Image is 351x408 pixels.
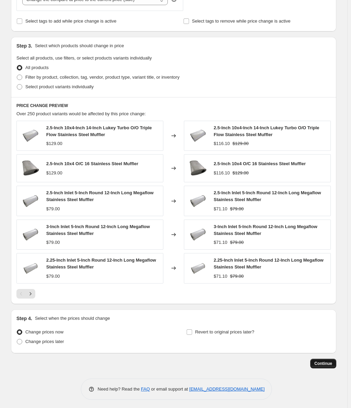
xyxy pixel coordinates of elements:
div: $79.00 [46,206,60,212]
img: N618MN-430L_N618MN-430L_80x.webp [188,258,208,278]
p: Select which products should change in price [35,42,124,49]
img: F735MN-430L_PXL_20240509_020226971-removebg-preview_80x.webp [20,158,41,179]
div: $79.00 [46,273,60,280]
a: [EMAIL_ADDRESS][DOMAIN_NAME] [189,386,265,392]
h2: Step 3. [16,42,32,49]
div: $116.10 [214,170,230,176]
span: Continue [314,361,332,366]
div: $71.10 [214,206,227,212]
img: N618MN-430L_N618MN-430L_80x.webp [20,258,41,278]
div: $71.10 [214,273,227,280]
span: Filter by product, collection, tag, vendor, product type, variant title, or inventory [25,75,179,80]
h2: Step 4. [16,315,32,322]
span: Select all products, use filters, or select products variants individually [16,55,152,61]
a: FAQ [141,386,150,392]
span: 2.25-Inch Inlet 5-Inch Round 12-Inch Long Megaflow Stainless Steel Muffler [214,258,324,269]
img: N718MN-430L_N518MN-430L_N518MN-430L_80x.webp [188,191,208,211]
span: 2.5-Inch 10x4 O/C 16 Stainless Steel Muffler [214,161,306,166]
span: 3-Inch Inlet 5-Inch Round 12-Inch Long Megaflow Stainless Steel Muffler [46,224,150,236]
button: Next [26,289,35,299]
img: N818MN-430L_N518MN-430L_N518MN-430L_80x.webp [188,224,208,245]
span: 3-Inch Inlet 5-Inch Round 12-Inch Long Megaflow Stainless Steel Muffler [214,224,317,236]
span: Over 250 product variants would be affected by this price change: [16,111,146,116]
span: Select product variants individually [25,84,93,89]
img: N718MN-430L_N518MN-430L_N518MN-430L_80x.webp [20,191,41,211]
strike: $79.00 [230,206,244,212]
span: All products [25,65,49,70]
span: 2.5-Inch 10x4 O/C 16 Stainless Steel Muffler [46,161,138,166]
p: Select when the prices should change [35,315,110,322]
div: $79.00 [46,239,60,246]
span: Select tags to remove while price change is active [192,18,291,24]
span: Change prices now [25,329,63,334]
div: $71.10 [214,239,227,246]
strike: $129.00 [233,170,249,176]
div: $129.00 [46,170,62,176]
strike: $79.00 [230,239,244,246]
img: J528-430L_D827MN-430L_D827MN-430L-2_20_281_29_9b5b7195-423f-44e0-abc0-540ffec3acbd_80x.webp [188,126,208,146]
div: $116.10 [214,140,230,147]
span: Need help? Read the [98,386,141,392]
span: or email support at [150,386,189,392]
div: $129.00 [46,140,62,147]
strike: $129.00 [233,140,249,147]
span: Select tags to add while price change is active [25,18,116,24]
img: N818MN-430L_N518MN-430L_N518MN-430L_80x.webp [20,224,41,245]
button: Continue [310,359,336,368]
span: 2.5-Inch Inlet 5-Inch Round 12-Inch Long Megaflow Stainless Steel Muffler [214,190,321,202]
strike: $79.00 [230,273,244,280]
span: 2.5-Inch 10x4-Inch 14-Inch Lukey Turbo O/O Triple Flow Stainless Steel Muffler [214,125,319,137]
span: Change prices later [25,339,64,344]
span: 2.25-Inch Inlet 5-Inch Round 12-Inch Long Megaflow Stainless Steel Muffler [46,258,156,269]
nav: Pagination [16,289,35,299]
h6: PRICE CHANGE PREVIEW [16,103,331,108]
img: F735MN-430L_PXL_20240509_020226971-removebg-preview_80x.webp [188,158,208,179]
img: J528-430L_D827MN-430L_D827MN-430L-2_20_281_29_9b5b7195-423f-44e0-abc0-540ffec3acbd_80x.webp [20,126,41,146]
span: Revert to original prices later? [195,329,254,334]
span: 2.5-Inch Inlet 5-Inch Round 12-Inch Long Megaflow Stainless Steel Muffler [46,190,153,202]
span: 2.5-Inch 10x4-Inch 14-Inch Lukey Turbo O/O Triple Flow Stainless Steel Muffler [46,125,152,137]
